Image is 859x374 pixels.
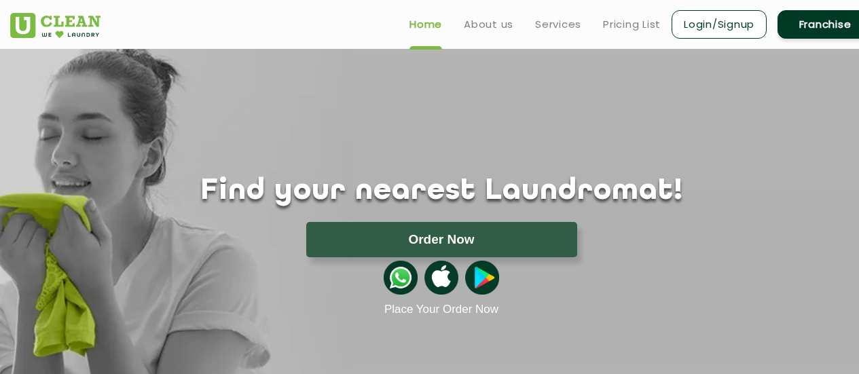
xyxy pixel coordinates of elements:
[603,16,661,33] a: Pricing List
[10,13,100,38] img: UClean Laundry and Dry Cleaning
[672,10,767,39] a: Login/Signup
[384,303,498,316] a: Place Your Order Now
[464,16,513,33] a: About us
[424,261,458,295] img: apple-icon.png
[465,261,499,295] img: playstoreicon.png
[384,261,418,295] img: whatsappicon.png
[306,222,577,257] button: Order Now
[409,16,442,33] a: Home
[535,16,581,33] a: Services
